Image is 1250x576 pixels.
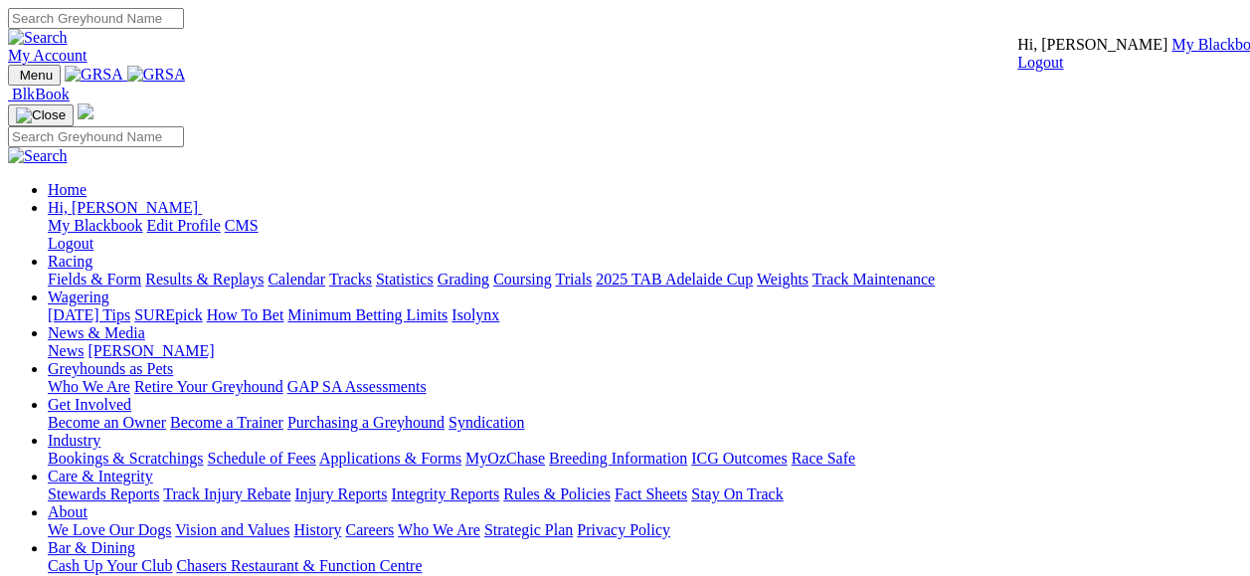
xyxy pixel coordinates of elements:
[691,450,787,467] a: ICG Outcomes
[48,217,1242,253] div: Hi, [PERSON_NAME]
[48,306,130,323] a: [DATE] Tips
[398,521,480,538] a: Who We Are
[48,521,171,538] a: We Love Our Dogs
[268,271,325,288] a: Calendar
[20,68,53,83] span: Menu
[170,414,283,431] a: Become a Trainer
[12,86,70,102] span: BlkBook
[438,271,489,288] a: Grading
[48,217,143,234] a: My Blackbook
[48,324,145,341] a: News & Media
[163,485,290,502] a: Track Injury Rebate
[503,485,611,502] a: Rules & Policies
[812,271,935,288] a: Track Maintenance
[48,450,1242,468] div: Industry
[48,468,153,484] a: Care & Integrity
[48,485,1242,503] div: Care & Integrity
[48,557,1242,575] div: Bar & Dining
[48,396,131,413] a: Get Involved
[287,414,445,431] a: Purchasing a Greyhound
[48,378,1242,396] div: Greyhounds as Pets
[757,271,808,288] a: Weights
[48,378,130,395] a: Who We Are
[147,217,221,234] a: Edit Profile
[176,557,422,574] a: Chasers Restaurant & Function Centre
[134,378,283,395] a: Retire Your Greyhound
[78,103,93,119] img: logo-grsa-white.png
[48,271,141,288] a: Fields & Form
[48,414,166,431] a: Become an Owner
[48,271,1242,288] div: Racing
[8,8,184,29] input: Search
[8,104,74,126] button: Toggle navigation
[555,271,592,288] a: Trials
[134,306,202,323] a: SUREpick
[48,235,93,252] a: Logout
[8,126,184,147] input: Search
[8,147,68,165] img: Search
[577,521,670,538] a: Privacy Policy
[48,521,1242,539] div: About
[8,29,68,47] img: Search
[48,503,88,520] a: About
[376,271,434,288] a: Statistics
[287,378,427,395] a: GAP SA Assessments
[48,450,203,467] a: Bookings & Scratchings
[48,342,1242,360] div: News & Media
[484,521,573,538] a: Strategic Plan
[8,86,70,102] a: BlkBook
[691,485,783,502] a: Stay On Track
[329,271,372,288] a: Tracks
[48,360,173,377] a: Greyhounds as Pets
[319,450,461,467] a: Applications & Forms
[48,199,202,216] a: Hi, [PERSON_NAME]
[207,306,284,323] a: How To Bet
[48,288,109,305] a: Wagering
[391,485,499,502] a: Integrity Reports
[48,181,87,198] a: Home
[48,557,172,574] a: Cash Up Your Club
[225,217,259,234] a: CMS
[615,485,687,502] a: Fact Sheets
[175,521,289,538] a: Vision and Values
[549,450,687,467] a: Breeding Information
[88,342,214,359] a: [PERSON_NAME]
[294,485,387,502] a: Injury Reports
[1017,54,1063,71] a: Logout
[1017,36,1167,53] span: Hi, [PERSON_NAME]
[48,539,135,556] a: Bar & Dining
[8,65,61,86] button: Toggle navigation
[48,306,1242,324] div: Wagering
[293,521,341,538] a: History
[16,107,66,123] img: Close
[345,521,394,538] a: Careers
[48,414,1242,432] div: Get Involved
[448,414,524,431] a: Syndication
[145,271,264,288] a: Results & Replays
[493,271,552,288] a: Coursing
[465,450,545,467] a: MyOzChase
[127,66,186,84] img: GRSA
[65,66,123,84] img: GRSA
[287,306,447,323] a: Minimum Betting Limits
[48,342,84,359] a: News
[48,199,198,216] span: Hi, [PERSON_NAME]
[451,306,499,323] a: Isolynx
[48,432,100,449] a: Industry
[207,450,315,467] a: Schedule of Fees
[48,485,159,502] a: Stewards Reports
[8,47,88,64] a: My Account
[48,253,92,270] a: Racing
[791,450,854,467] a: Race Safe
[596,271,753,288] a: 2025 TAB Adelaide Cup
